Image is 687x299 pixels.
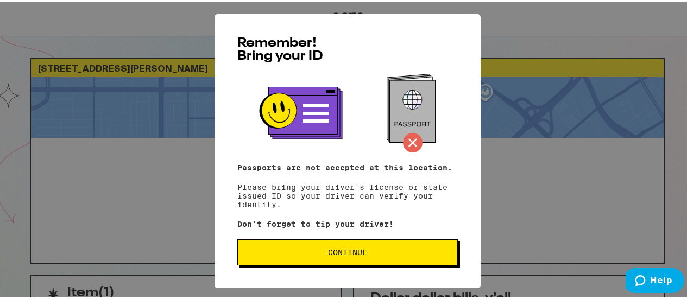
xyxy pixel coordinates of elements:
p: Passports are not accepted at this location. [237,162,458,170]
button: Continue [237,238,458,264]
p: Please bring your driver's license or state issued ID so your driver can verify your identity. [237,162,458,207]
iframe: Opens a widget where you can find more information [626,266,684,294]
p: Don't forget to tip your driver! [237,218,458,227]
span: Continue [328,247,367,255]
span: Remember! Bring your ID [237,35,323,61]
